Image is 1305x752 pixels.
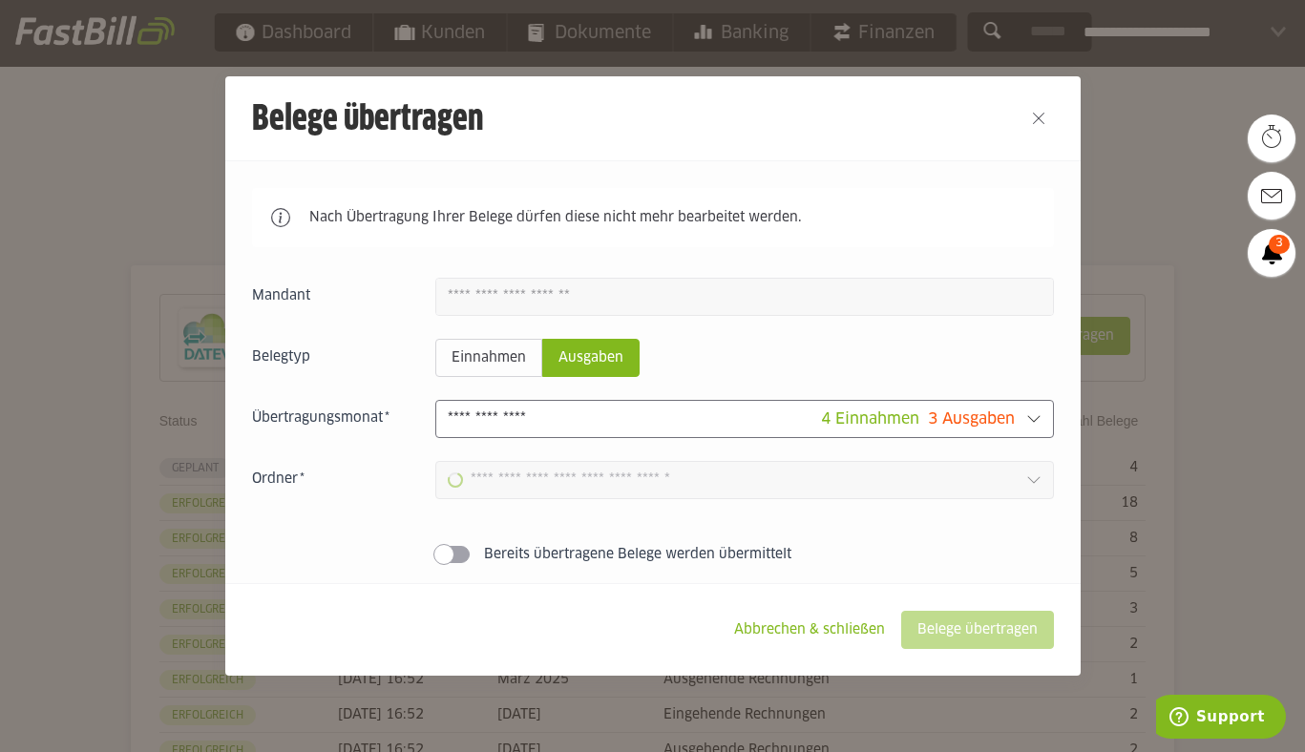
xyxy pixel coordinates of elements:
sl-radio-button: Ausgaben [542,339,640,377]
span: 4 Einnahmen [821,411,919,427]
span: 3 Ausgaben [928,411,1015,427]
span: 3 [1269,235,1290,254]
a: 3 [1248,229,1295,277]
sl-switch: Bereits übertragene Belege werden übermittelt [252,545,1054,564]
iframe: Öffnet ein Widget, in dem Sie weitere Informationen finden [1156,695,1286,742]
sl-button: Belege übertragen [901,611,1054,649]
sl-button: Abbrechen & schließen [718,611,901,649]
sl-radio-button: Einnahmen [435,339,542,377]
